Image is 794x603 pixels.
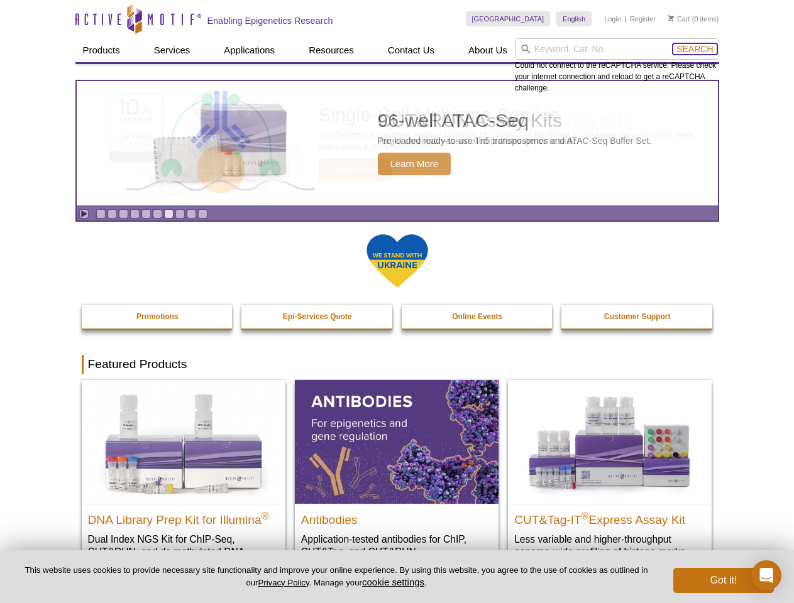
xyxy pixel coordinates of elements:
li: (0 items) [668,11,719,26]
button: Search [673,43,717,55]
a: Products [75,38,128,62]
p: This website uses cookies to provide necessary site functionality and improve your online experie... [20,565,653,589]
a: Epi-Services Quote [241,305,394,329]
img: Your Cart [668,15,674,21]
a: Go to slide 3 [119,209,128,219]
a: [GEOGRAPHIC_DATA] [466,11,551,26]
a: DNA Library Prep Kit for Illumina DNA Library Prep Kit for Illumina® Dual Index NGS Kit for ChIP-... [82,380,285,583]
a: Register [630,14,656,23]
li: | [625,11,627,26]
a: Promotions [82,305,234,329]
p: Less variable and higher-throughput genome-wide profiling of histone marks​. [514,533,705,558]
a: Customer Support [561,305,714,329]
strong: Customer Support [604,312,670,321]
a: Go to slide 4 [130,209,140,219]
a: Toggle autoplay [79,209,89,219]
a: English [556,11,592,26]
a: Go to slide 2 [108,209,117,219]
h2: Antibodies [301,508,492,526]
a: Go to slide 7 [164,209,174,219]
a: Go to slide 1 [96,209,106,219]
a: CUT&Tag-IT® Express Assay Kit CUT&Tag-IT®Express Assay Kit Less variable and higher-throughput ge... [508,380,712,570]
input: Keyword, Cat. No. [515,38,719,60]
img: We Stand With Ukraine [366,233,429,289]
a: Go to slide 6 [153,209,162,219]
sup: ® [582,510,589,521]
h2: CUT&Tag-IT Express Assay Kit [514,508,705,526]
button: cookie settings [362,577,424,587]
a: Resources [301,38,361,62]
div: Open Intercom Messenger [751,560,781,590]
a: Contact Us [380,38,442,62]
p: Dual Index NGS Kit for ChIP-Seq, CUT&RUN, and ds methylated DNA assays. [88,533,279,571]
a: About Us [461,38,515,62]
button: Got it! [673,568,774,593]
h2: DNA Library Prep Kit for Illumina [88,508,279,526]
span: Search [676,44,713,54]
a: Applications [216,38,282,62]
a: Services [146,38,198,62]
p: Application-tested antibodies for ChIP, CUT&Tag, and CUT&RUN. [301,533,492,558]
h2: Featured Products [82,355,713,374]
a: Cart [668,14,690,23]
sup: ® [262,510,269,521]
a: All Antibodies Antibodies Application-tested antibodies for ChIP, CUT&Tag, and CUT&RUN. [295,380,499,570]
a: Go to slide 5 [141,209,151,219]
a: Go to slide 10 [198,209,207,219]
img: CUT&Tag-IT® Express Assay Kit [508,380,712,503]
a: Go to slide 8 [175,209,185,219]
a: Online Events [402,305,554,329]
strong: Online Events [452,312,502,321]
img: All Antibodies [295,380,499,503]
strong: Epi-Services Quote [283,312,352,321]
strong: Promotions [136,312,179,321]
div: Could not connect to the reCAPTCHA service. Please check your internet connection and reload to g... [515,38,719,94]
a: Login [604,14,621,23]
img: DNA Library Prep Kit for Illumina [82,380,285,503]
a: Privacy Policy [258,578,309,587]
a: Go to slide 9 [187,209,196,219]
h2: Enabling Epigenetics Research [207,15,333,26]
